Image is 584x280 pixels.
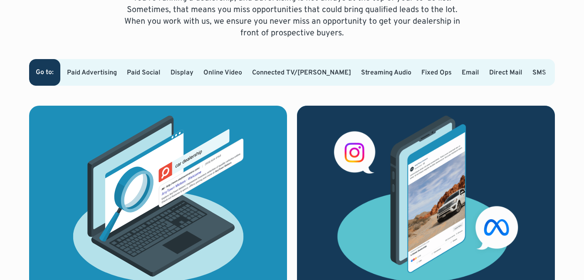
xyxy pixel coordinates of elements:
[171,69,193,77] a: Display
[252,69,351,77] a: Connected TV/[PERSON_NAME]
[462,69,479,77] a: Email
[421,69,452,77] a: Fixed Ops
[489,69,522,77] a: Direct Mail
[361,69,411,77] a: Streaming Audio
[36,69,54,76] div: Go to:
[532,69,546,77] a: SMS
[127,69,161,77] a: Paid Social
[203,69,242,77] a: Online Video
[67,69,117,77] a: Paid Advertising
